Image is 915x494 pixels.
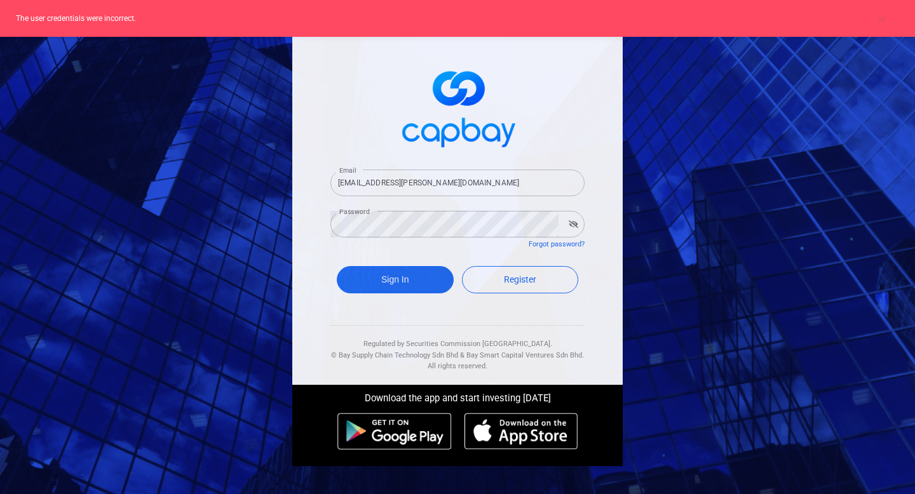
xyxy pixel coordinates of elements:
[464,413,578,450] img: ios
[339,166,356,175] label: Email
[504,274,536,284] span: Register
[394,60,521,154] img: logo
[283,385,632,406] div: Download the app and start investing [DATE]
[466,351,584,359] span: Bay Smart Capital Ventures Sdn Bhd.
[330,326,585,372] div: Regulated by Securities Commission [GEOGRAPHIC_DATA]. & All rights reserved.
[339,207,370,217] label: Password
[529,240,585,248] a: Forgot password?
[331,351,458,359] span: © Bay Supply Chain Technology Sdn Bhd
[16,13,890,24] p: The user credentials were incorrect.
[337,413,452,450] img: android
[337,266,454,293] button: Sign In
[462,266,579,293] a: Register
